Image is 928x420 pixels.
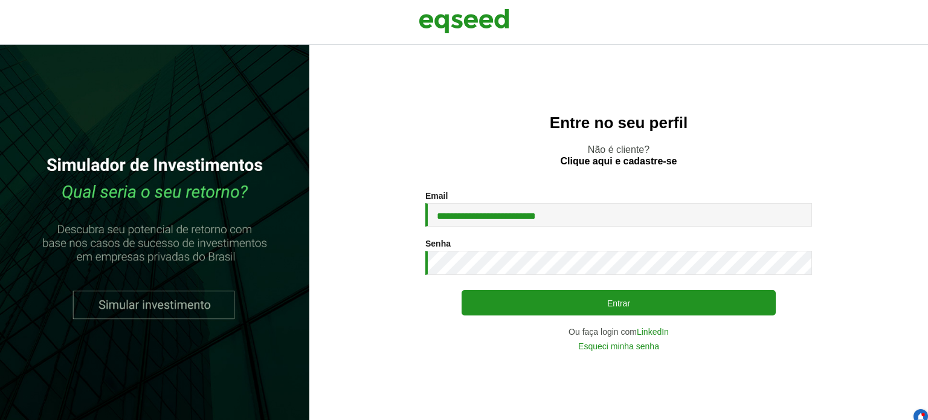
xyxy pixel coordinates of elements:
[425,239,451,248] label: Senha
[578,342,659,351] a: Esqueci minha senha
[425,192,448,200] label: Email
[637,328,669,336] a: LinkedIn
[425,328,812,336] div: Ou faça login com
[561,157,677,166] a: Clique aqui e cadastre-se
[419,6,509,36] img: EqSeed Logo
[462,290,776,315] button: Entrar
[333,114,904,132] h2: Entre no seu perfil
[333,144,904,167] p: Não é cliente?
